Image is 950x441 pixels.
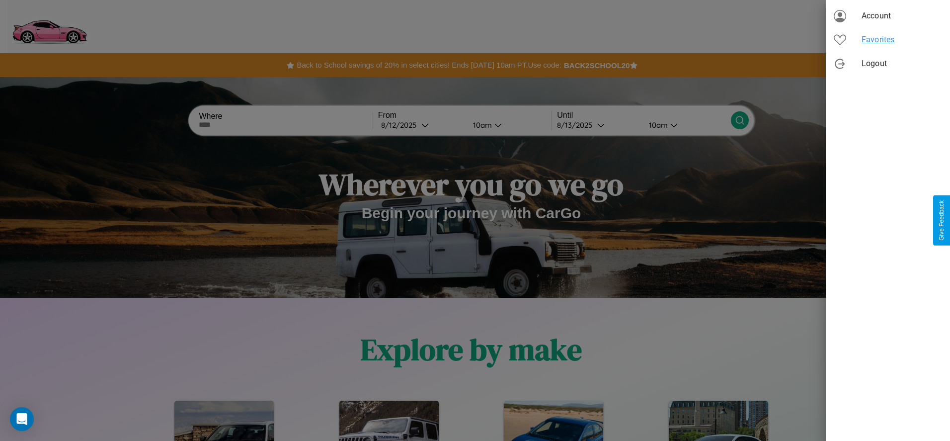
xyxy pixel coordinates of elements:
[826,28,950,52] div: Favorites
[938,200,945,241] div: Give Feedback
[862,34,942,46] span: Favorites
[826,4,950,28] div: Account
[826,52,950,76] div: Logout
[862,58,942,70] span: Logout
[862,10,942,22] span: Account
[10,407,34,431] div: Open Intercom Messenger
